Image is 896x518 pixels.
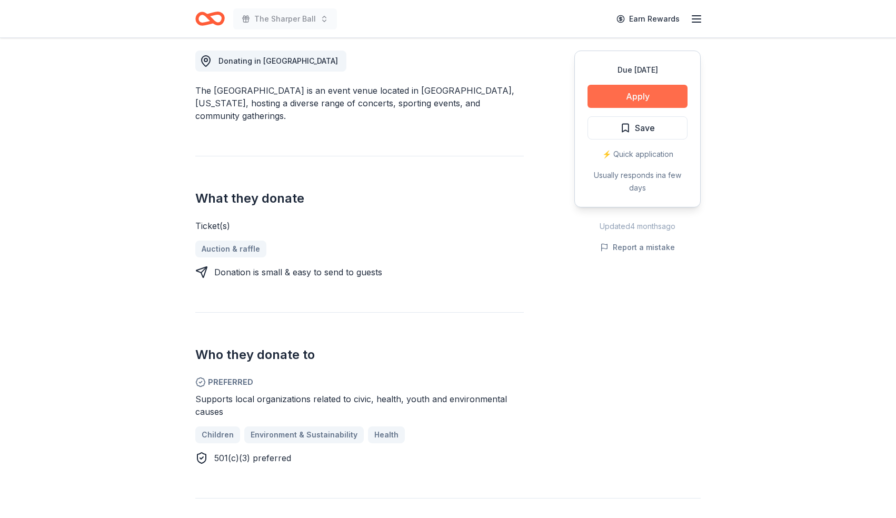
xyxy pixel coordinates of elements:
[195,376,524,388] span: Preferred
[588,64,688,76] div: Due [DATE]
[244,426,364,443] a: Environment & Sustainability
[195,394,507,417] span: Supports local organizations related to civic, health, youth and environmental causes
[214,266,382,278] div: Donation is small & easy to send to guests
[635,121,655,135] span: Save
[588,116,688,140] button: Save
[588,85,688,108] button: Apply
[600,241,675,254] button: Report a mistake
[218,56,338,65] span: Donating in [GEOGRAPHIC_DATA]
[195,346,524,363] h2: Who they donate to
[195,241,266,257] a: Auction & raffle
[195,220,524,232] div: Ticket(s)
[574,220,701,233] div: Updated 4 months ago
[195,6,225,31] a: Home
[251,429,357,441] span: Environment & Sustainability
[233,8,337,29] button: The Sharper Ball
[588,148,688,161] div: ⚡️ Quick application
[195,84,524,122] div: The [GEOGRAPHIC_DATA] is an event venue located in [GEOGRAPHIC_DATA], [US_STATE], hosting a diver...
[610,9,686,28] a: Earn Rewards
[195,426,240,443] a: Children
[254,13,316,25] span: The Sharper Ball
[214,453,291,463] span: 501(c)(3) preferred
[374,429,399,441] span: Health
[368,426,405,443] a: Health
[588,169,688,194] div: Usually responds in a few days
[202,429,234,441] span: Children
[195,190,524,207] h2: What they donate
